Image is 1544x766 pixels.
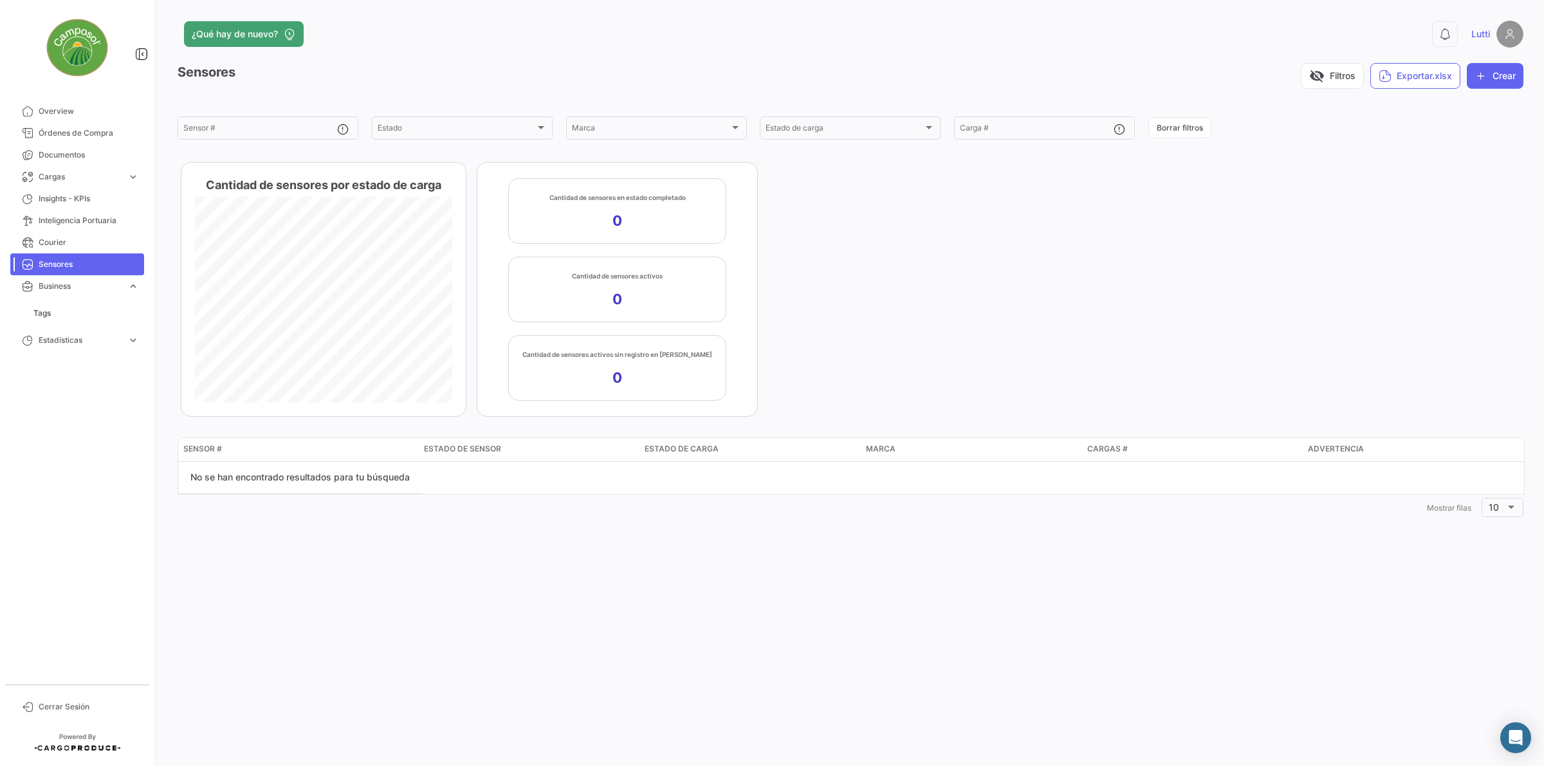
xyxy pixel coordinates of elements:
span: Sensor # [183,443,222,455]
datatable-header-cell: Advertencia [1303,438,1524,461]
datatable-header-cell: Cargas # [1082,438,1303,461]
a: Sensores [10,253,144,275]
span: Estado [378,125,535,134]
button: Crear [1467,63,1523,89]
span: 10 [1489,502,1499,513]
a: Courier [10,232,144,253]
app-kpi-label-value: 0 [612,369,622,387]
span: Cargas [39,171,122,183]
a: Tags [28,304,144,323]
span: Documentos [39,149,139,161]
app-kpi-label-title: Cantidad de sensores activos [572,271,663,281]
span: Overview [39,105,139,117]
span: Estado de carga [766,125,923,134]
button: ¿Qué hay de nuevo? [184,21,304,47]
img: d0e946ec-b6b7-478a-95a2-5c59a4021789.jpg [45,15,109,80]
span: Business [39,280,122,292]
app-kpi-label-title: Cantidad de sensores activos sin registro en [PERSON_NAME] [522,349,712,360]
app-kpi-label-value: 0 [612,290,622,308]
datatable-header-cell: Estado de carga [639,438,861,461]
a: Órdenes de Compra [10,122,144,144]
button: visibility_offFiltros [1301,63,1364,89]
datatable-header-cell: Sensor # [178,438,400,461]
span: Sensores [39,259,139,270]
span: Marca [866,443,896,455]
span: expand_more [127,280,139,292]
datatable-header-cell: Estado de sensor [419,438,640,461]
a: Inteligencia Portuaria [10,210,144,232]
a: Overview [10,100,144,122]
span: ¿Qué hay de nuevo? [192,28,278,41]
span: Mostrar filas [1427,503,1471,513]
div: No se han encontrado resultados para tu búsqueda [178,462,422,494]
a: Insights - KPIs [10,188,144,210]
span: expand_more [127,334,139,346]
span: Advertencia [1308,443,1364,455]
button: Exportar.xlsx [1370,63,1460,89]
span: Inteligencia Portuaria [39,215,139,226]
span: Tags [33,307,51,319]
span: Estadísticas [39,334,122,346]
app-kpi-label-value: 0 [612,212,622,230]
span: visibility_off [1309,68,1325,84]
span: Courier [39,237,139,248]
span: Lutti [1471,28,1490,41]
datatable-header-cell: Has Logs [400,438,419,461]
div: Abrir Intercom Messenger [1500,722,1531,753]
span: Cerrar Sesión [39,701,139,713]
span: Marca [572,125,730,134]
datatable-header-cell: Marca [861,438,1082,461]
span: Estado de carga [645,443,719,455]
img: placeholder-user.png [1496,21,1523,48]
span: Órdenes de Compra [39,127,139,139]
a: Documentos [10,144,144,166]
span: expand_more [127,171,139,183]
h3: Sensores [178,63,235,82]
span: Insights - KPIs [39,193,139,205]
span: Estado de sensor [424,443,501,455]
app-kpi-label-title: Cantidad de sensores en estado completado [549,192,686,203]
button: Borrar filtros [1148,117,1211,138]
span: Cargas # [1087,443,1128,455]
